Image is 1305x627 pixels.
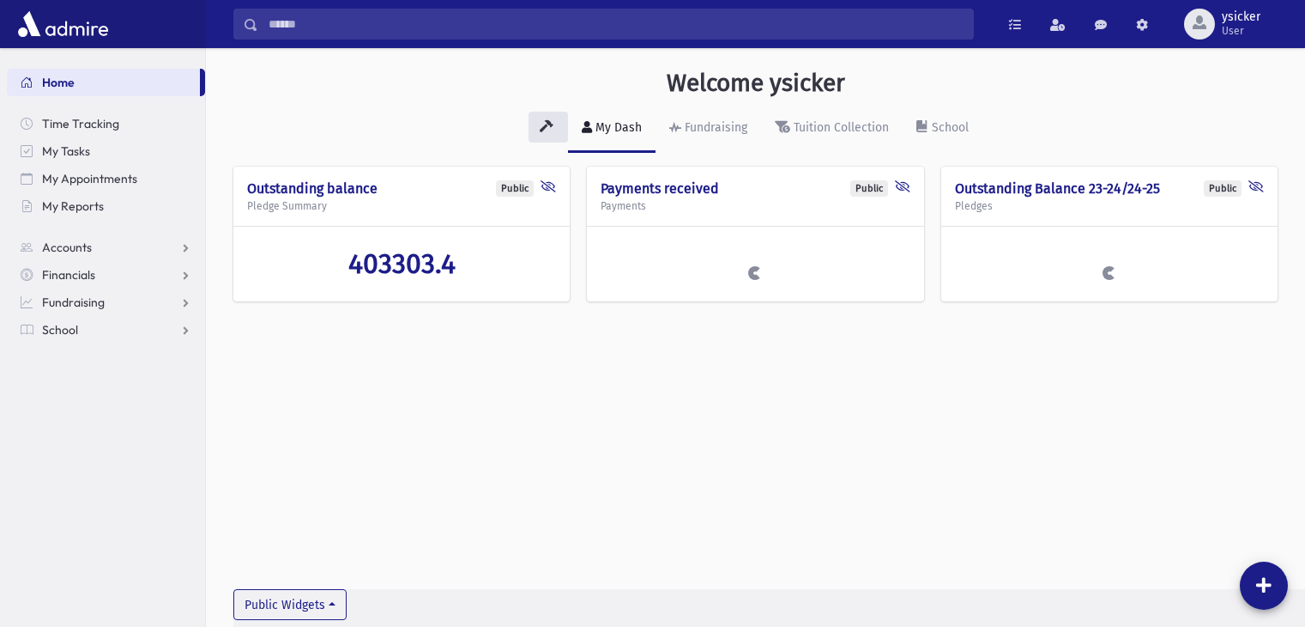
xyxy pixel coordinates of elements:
[7,165,205,192] a: My Appointments
[7,234,205,261] a: Accounts
[568,105,656,153] a: My Dash
[496,180,534,197] div: Public
[681,120,747,135] div: Fundraising
[42,75,75,90] span: Home
[1204,180,1242,197] div: Public
[7,289,205,316] a: Fundraising
[1222,24,1260,38] span: User
[247,247,556,280] a: 403303.4
[42,240,92,255] span: Accounts
[955,180,1264,197] h4: Outstanding Balance 23-24/24-25
[7,137,205,165] a: My Tasks
[233,589,347,620] button: Public Widgets
[761,105,903,153] a: Tuition Collection
[42,322,78,338] span: School
[790,120,889,135] div: Tuition Collection
[42,198,104,214] span: My Reports
[601,200,909,212] h5: Payments
[42,116,119,131] span: Time Tracking
[14,7,112,41] img: AdmirePro
[667,69,845,98] h3: Welcome ysicker
[42,143,90,159] span: My Tasks
[7,261,205,289] a: Financials
[7,192,205,220] a: My Reports
[247,180,556,197] h4: Outstanding balance
[850,180,888,197] div: Public
[656,105,761,153] a: Fundraising
[247,200,556,212] h5: Pledge Summary
[7,69,200,96] a: Home
[42,295,105,310] span: Fundraising
[601,180,909,197] h4: Payments received
[7,316,205,344] a: School
[42,171,137,186] span: My Appointments
[903,105,982,153] a: School
[955,200,1264,212] h5: Pledges
[7,110,205,137] a: Time Tracking
[258,9,973,40] input: Search
[1222,10,1260,24] span: ysicker
[928,120,969,135] div: School
[592,120,642,135] div: My Dash
[42,267,95,283] span: Financials
[348,247,456,280] span: 403303.4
